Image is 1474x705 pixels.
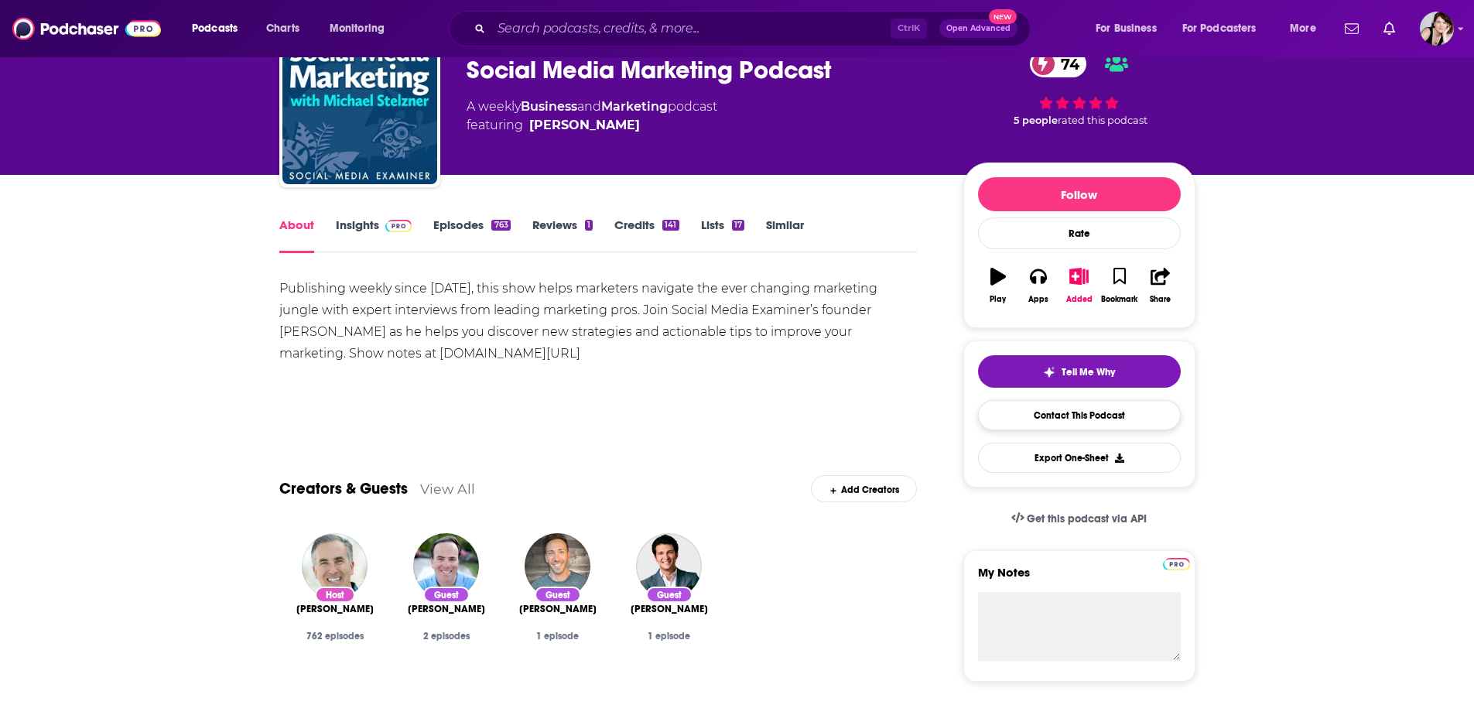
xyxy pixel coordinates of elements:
[631,603,708,615] span: [PERSON_NAME]
[296,603,374,615] span: [PERSON_NAME]
[577,99,601,114] span: and
[1140,258,1180,313] button: Share
[601,99,668,114] a: Marketing
[626,631,713,642] div: 1 episode
[939,19,1017,38] button: Open AdvancedNew
[491,220,510,231] div: 763
[463,11,1045,46] div: Search podcasts, credits, & more...
[519,603,597,615] a: Wes McDowell
[423,587,470,603] div: Guest
[266,18,299,39] span: Charts
[521,99,577,114] a: Business
[978,258,1018,313] button: Play
[515,631,601,642] div: 1 episode
[282,29,437,184] img: Social Media Marketing Podcast
[519,603,597,615] span: [PERSON_NAME]
[315,587,355,603] div: Host
[403,631,490,642] div: 2 episodes
[811,475,917,502] div: Add Creators
[636,533,702,599] img: Rory Vaden
[385,220,412,232] img: Podchaser Pro
[999,500,1160,538] a: Get this podcast via API
[420,481,475,497] a: View All
[1279,16,1335,41] button: open menu
[1377,15,1401,42] a: Show notifications dropdown
[467,116,717,135] span: featuring
[256,16,309,41] a: Charts
[662,220,679,231] div: 141
[319,16,405,41] button: open menu
[1058,115,1147,126] span: rated this podcast
[891,19,927,39] span: Ctrl K
[532,217,593,253] a: Reviews1
[1420,12,1454,46] img: User Profile
[408,603,485,615] span: [PERSON_NAME]
[330,18,385,39] span: Monitoring
[978,217,1181,249] div: Rate
[1027,512,1147,525] span: Get this podcast via API
[1290,18,1316,39] span: More
[192,18,238,39] span: Podcasts
[766,217,804,253] a: Similar
[1163,558,1190,570] img: Podchaser Pro
[467,98,717,135] div: A weekly podcast
[1182,18,1257,39] span: For Podcasters
[1014,115,1058,126] span: 5 people
[1163,556,1190,570] a: Pro website
[1030,50,1087,77] a: 74
[1101,295,1137,304] div: Bookmark
[1339,15,1365,42] a: Show notifications dropdown
[279,217,314,253] a: About
[535,587,581,603] div: Guest
[646,587,693,603] div: Guest
[614,217,679,253] a: Credits141
[12,14,161,43] img: Podchaser - Follow, Share and Rate Podcasts
[701,217,744,253] a: Lists17
[1062,366,1115,378] span: Tell Me Why
[529,116,640,135] a: Michael Stelzner
[1045,50,1087,77] span: 74
[1096,18,1157,39] span: For Business
[181,16,258,41] button: open menu
[1420,12,1454,46] span: Logged in as tracy29121
[433,217,510,253] a: Episodes763
[302,533,368,599] img: Michael Stelzner
[1100,258,1140,313] button: Bookmark
[296,603,374,615] a: Michael Stelzner
[491,16,891,41] input: Search podcasts, credits, & more...
[1085,16,1176,41] button: open menu
[408,603,485,615] a: John Nemo
[990,295,1006,304] div: Play
[525,533,590,599] img: Wes McDowell
[631,603,708,615] a: Rory Vaden
[585,220,593,231] div: 1
[978,400,1181,430] a: Contact This Podcast
[1043,366,1055,378] img: tell me why sparkle
[989,9,1017,24] span: New
[292,631,378,642] div: 762 episodes
[1066,295,1093,304] div: Added
[978,565,1181,592] label: My Notes
[1150,295,1171,304] div: Share
[279,479,408,498] a: Creators & Guests
[1420,12,1454,46] button: Show profile menu
[336,217,412,253] a: InsightsPodchaser Pro
[1058,258,1099,313] button: Added
[732,220,744,231] div: 17
[978,443,1181,473] button: Export One-Sheet
[1172,16,1279,41] button: open menu
[279,278,918,364] div: Publishing weekly since [DATE], this show helps marketers navigate the ever changing marketing ju...
[413,533,479,599] img: John Nemo
[1018,258,1058,313] button: Apps
[946,25,1011,33] span: Open Advanced
[978,355,1181,388] button: tell me why sparkleTell Me Why
[1028,295,1048,304] div: Apps
[978,177,1181,211] button: Follow
[963,40,1195,136] div: 74 5 peoplerated this podcast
